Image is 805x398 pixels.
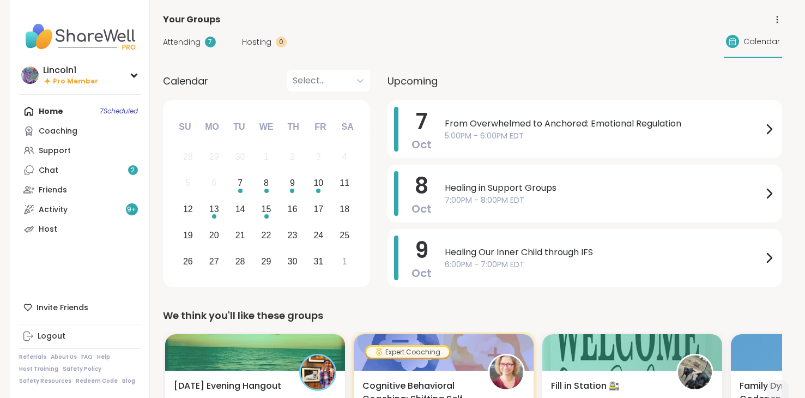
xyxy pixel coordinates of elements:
[307,224,330,247] div: Choose Friday, October 24th, 2025
[202,172,226,195] div: Not available Monday, October 6th, 2025
[19,365,58,373] a: Host Training
[290,149,295,164] div: 2
[313,202,323,216] div: 17
[342,149,347,164] div: 4
[175,144,358,274] div: month 2025-10
[281,172,304,195] div: Choose Thursday, October 9th, 2025
[177,146,200,169] div: Not available Sunday, September 28th, 2025
[288,254,298,269] div: 30
[307,250,330,273] div: Choose Friday, October 31st, 2025
[163,308,782,323] div: We think you'll like these groups
[445,195,762,206] span: 7:00PM - 8:00PM EDT
[19,298,141,317] div: Invite Friends
[183,228,193,243] div: 19
[333,250,356,273] div: Choose Saturday, November 1st, 2025
[489,355,523,389] img: Fausta
[202,250,226,273] div: Choose Monday, October 27th, 2025
[411,266,432,281] span: Oct
[200,115,224,139] div: Mo
[308,115,332,139] div: Fr
[313,254,323,269] div: 31
[19,121,141,141] a: Coaching
[254,115,278,139] div: We
[415,171,428,201] span: 8
[63,365,101,373] a: Safety Policy
[335,115,359,139] div: Sa
[209,149,219,164] div: 29
[388,74,438,88] span: Upcoming
[185,176,190,190] div: 5
[276,37,287,47] div: 0
[445,182,762,195] span: Healing in Support Groups
[205,37,216,47] div: 7
[209,228,219,243] div: 20
[228,146,252,169] div: Not available Tuesday, September 30th, 2025
[301,355,335,389] img: AmberWolffWizard
[19,141,141,160] a: Support
[127,205,136,214] span: 9 +
[177,224,200,247] div: Choose Sunday, October 19th, 2025
[177,172,200,195] div: Not available Sunday, October 5th, 2025
[38,331,65,342] div: Logout
[202,224,226,247] div: Choose Monday, October 20th, 2025
[340,202,349,216] div: 18
[255,224,278,247] div: Choose Wednesday, October 22nd, 2025
[235,254,245,269] div: 28
[264,176,269,190] div: 8
[202,146,226,169] div: Not available Monday, September 29th, 2025
[81,353,93,361] a: FAQ
[235,202,245,216] div: 14
[333,146,356,169] div: Not available Saturday, October 4th, 2025
[202,198,226,221] div: Choose Monday, October 13th, 2025
[313,228,323,243] div: 24
[255,146,278,169] div: Not available Wednesday, October 1st, 2025
[97,353,110,361] a: Help
[183,149,193,164] div: 28
[743,36,780,47] span: Calendar
[262,254,271,269] div: 29
[281,146,304,169] div: Not available Thursday, October 2nd, 2025
[333,172,356,195] div: Choose Saturday, October 11th, 2025
[19,353,46,361] a: Referrals
[183,202,193,216] div: 12
[228,250,252,273] div: Choose Tuesday, October 28th, 2025
[342,254,347,269] div: 1
[163,37,201,48] span: Attending
[228,198,252,221] div: Choose Tuesday, October 14th, 2025
[340,228,349,243] div: 25
[235,228,245,243] div: 21
[163,74,208,88] span: Calendar
[227,115,251,139] div: Tu
[290,176,295,190] div: 9
[445,259,762,270] span: 6:00PM - 7:00PM EDT
[445,130,762,142] span: 5:00PM - 6:00PM EDT
[411,137,432,152] span: Oct
[307,172,330,195] div: Choose Friday, October 10th, 2025
[307,198,330,221] div: Choose Friday, October 17th, 2025
[177,198,200,221] div: Choose Sunday, October 12th, 2025
[39,185,67,196] div: Friends
[209,202,219,216] div: 13
[19,17,141,56] img: ShareWell Nav Logo
[262,202,271,216] div: 15
[678,355,712,389] img: Amie89
[173,115,197,139] div: Su
[281,224,304,247] div: Choose Thursday, October 23rd, 2025
[242,37,271,48] span: Hosting
[340,176,349,190] div: 11
[19,200,141,219] a: Activity9+
[415,235,428,266] span: 9
[333,224,356,247] div: Choose Saturday, October 25th, 2025
[39,165,58,176] div: Chat
[177,250,200,273] div: Choose Sunday, October 26th, 2025
[281,115,305,139] div: Th
[264,149,269,164] div: 1
[313,176,323,190] div: 10
[39,204,68,215] div: Activity
[288,228,298,243] div: 23
[411,201,432,216] span: Oct
[131,166,135,175] span: 2
[19,327,141,346] a: Logout
[39,126,77,137] div: Coaching
[307,146,330,169] div: Not available Friday, October 3rd, 2025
